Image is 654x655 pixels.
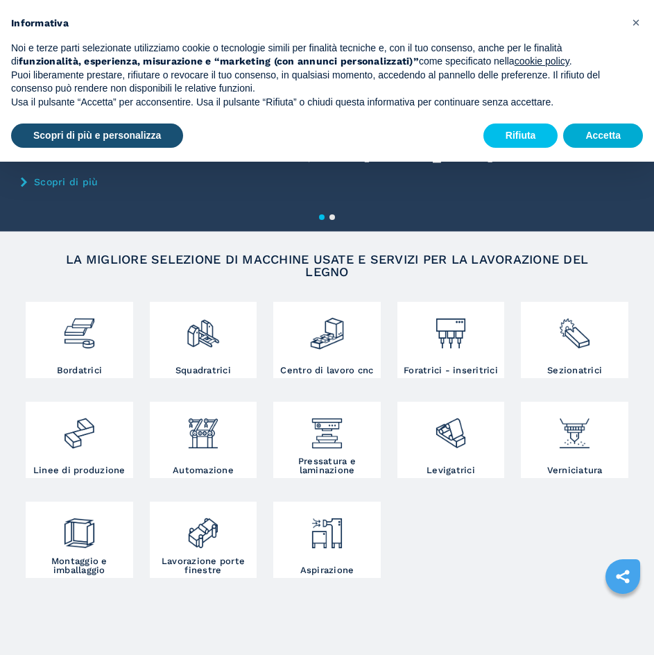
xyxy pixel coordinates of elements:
[483,124,558,148] button: Rifiuta
[175,366,231,375] h3: Squadratrici
[29,556,130,575] h3: Montaggio e imballaggio
[11,17,621,31] h2: Informativa
[427,466,475,475] h3: Levigatrici
[397,302,505,378] a: Foratrici - inseritrici
[57,366,103,375] h3: Bordatrici
[62,305,97,351] img: bordatrici_1.png
[515,56,569,67] a: cookie policy
[404,366,498,375] h3: Foratrici - inseritrici
[153,556,254,575] h3: Lavorazione porte finestre
[433,405,469,451] img: levigatrici_2.png
[186,405,221,451] img: automazione.png
[309,405,345,451] img: pressa-strettoia.png
[319,214,325,220] button: 1
[19,56,419,67] strong: funzionalità, esperienza, misurazione e “marketing (con annunci personalizzati)”
[433,305,469,351] img: foratrici_inseritrici_2.png
[521,402,628,478] a: Verniciatura
[33,466,126,475] h3: Linee di produzione
[273,502,381,578] a: Aspirazione
[557,405,592,451] img: verniciatura_1.png
[563,124,643,148] button: Accetta
[595,593,644,645] iframe: Chat
[280,366,373,375] h3: Centro di lavoro cnc
[11,42,621,69] p: Noi e terze parti selezionate utilizziamo cookie o tecnologie simili per finalità tecniche e, con...
[397,402,505,478] a: Levigatrici
[273,302,381,378] a: Centro di lavoro cnc
[625,11,647,33] button: Chiudi questa informativa
[62,505,97,551] img: montaggio_imballaggio_2.png
[277,457,377,475] h3: Pressatura e laminazione
[11,96,621,110] p: Usa il pulsante “Accetta” per acconsentire. Usa il pulsante “Rifiuta” o chiudi questa informativa...
[186,505,221,551] img: lavorazione_porte_finestre_2.png
[186,305,221,351] img: squadratrici_2.png
[547,366,602,375] h3: Sezionatrici
[632,14,640,31] span: ×
[309,305,345,351] img: centro_di_lavoro_cnc_2.png
[26,402,133,478] a: Linee di produzione
[150,502,257,578] a: Lavorazione porte finestre
[547,466,603,475] h3: Verniciatura
[26,502,133,578] a: Montaggio e imballaggio
[173,466,234,475] h3: Automazione
[62,405,97,451] img: linee_di_produzione_2.png
[557,305,592,351] img: sezionatrici_2.png
[49,253,606,278] h2: LA MIGLIORE SELEZIONE DI MACCHINE USATE E SERVIZI PER LA LAVORAZIONE DEL LEGNO
[300,565,354,575] h3: Aspirazione
[150,402,257,478] a: Automazione
[26,302,133,378] a: Bordatrici
[309,505,345,551] img: aspirazione_1.png
[273,402,381,478] a: Pressatura e laminazione
[521,302,628,378] a: Sezionatrici
[11,124,183,148] button: Scopri di più e personalizza
[150,302,257,378] a: Squadratrici
[329,214,335,220] button: 2
[11,69,621,96] p: Puoi liberamente prestare, rifiutare o revocare il tuo consenso, in qualsiasi momento, accedendo ...
[605,559,640,594] a: sharethis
